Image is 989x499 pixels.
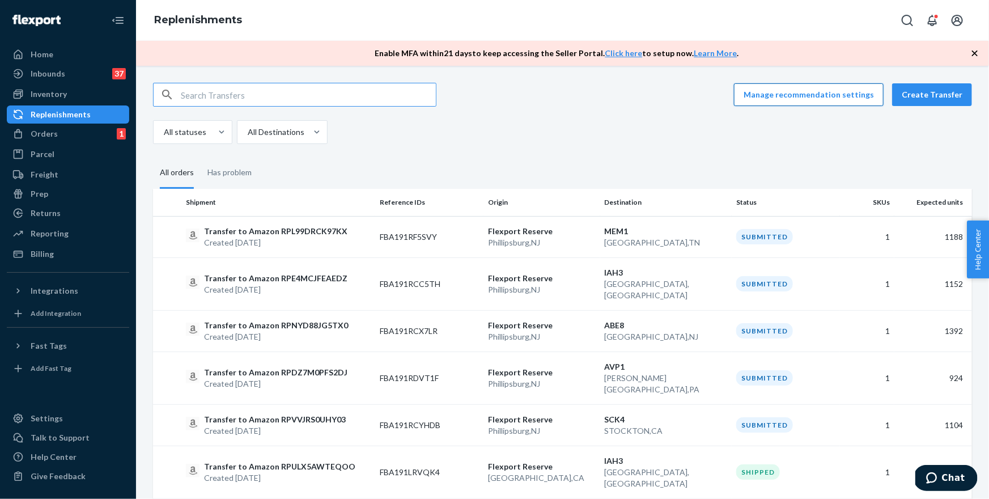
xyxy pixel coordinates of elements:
p: Flexport Reserve [488,273,595,284]
button: Manage recommendation settings [734,83,884,106]
a: Create Transfer [892,83,972,106]
div: All orders [160,158,194,189]
div: Orders [31,128,58,139]
div: Shipped [736,464,780,480]
a: Add Fast Tag [7,360,129,378]
p: [GEOGRAPHIC_DATA] , [GEOGRAPHIC_DATA] [605,278,728,301]
div: Replenishments [31,109,91,120]
a: Add Integration [7,305,129,323]
p: Created [DATE] [204,472,355,484]
div: Freight [31,169,58,180]
p: Phillipsburg , NJ [488,425,595,437]
p: IAH3 [605,455,728,467]
p: Phillipsburg , NJ [488,237,595,248]
div: Give Feedback [31,471,86,482]
p: Transfer to Amazon RPDZ7M0PFS2DJ [204,367,347,378]
th: Expected units [894,189,972,216]
p: Phillipsburg , NJ [488,378,595,390]
p: Created [DATE] [204,378,347,390]
p: Transfer to Amazon RPVVJRS0UHY03 [204,414,346,425]
div: Inbounds [31,68,65,79]
a: Billing [7,245,129,263]
th: Reference IDs [375,189,483,216]
a: Home [7,45,129,64]
a: Returns [7,204,129,222]
p: Transfer to Amazon RPULX5AWTEQOO [204,461,355,472]
a: Reporting [7,225,129,243]
td: 1 [840,446,894,498]
td: FBA191RDVT1F [375,352,483,404]
button: Open notifications [921,9,944,32]
td: FBA191RCYHDB [375,404,483,446]
th: Status [732,189,840,216]
a: Replenishments [154,14,242,26]
p: Transfer to Amazon RPL99DRCK97KX [204,226,347,237]
p: [GEOGRAPHIC_DATA] , TN [605,237,728,248]
a: Prep [7,185,129,203]
div: 37 [112,68,126,79]
p: SCK4 [605,414,728,425]
div: Settings [31,413,63,424]
td: 1392 [894,310,972,352]
td: 1 [840,352,894,404]
td: 1104 [894,404,972,446]
div: Submitted [736,276,793,291]
a: Orders1 [7,125,129,143]
div: Billing [31,248,54,260]
td: 1188 [894,216,972,257]
p: Created [DATE] [204,237,347,248]
th: Shipment [181,189,375,216]
td: FBA191RCC5TH [375,257,483,310]
td: 1 [840,257,894,310]
div: Inventory [31,88,67,100]
button: Give Feedback [7,467,129,485]
button: Help Center [967,221,989,278]
button: Fast Tags [7,337,129,355]
div: Fast Tags [31,340,67,352]
p: Created [DATE] [204,284,347,295]
div: Reporting [31,228,69,239]
a: Help Center [7,448,129,466]
p: Enable MFA within 21 days to keep accessing the Seller Portal. to setup now. . [375,48,739,59]
div: Add Fast Tag [31,363,71,373]
th: Origin [483,189,600,216]
ol: breadcrumbs [145,4,251,37]
p: [PERSON_NAME][GEOGRAPHIC_DATA] , PA [605,373,728,395]
p: Transfer to Amazon RPNYD88JG5TX0 [204,320,348,331]
iframe: Opens a widget where you can chat to one of our agents [915,465,978,493]
input: All statuses [163,126,164,138]
div: Help Center [31,451,77,463]
p: Transfer to Amazon RPE4MCJFEAEDZ [204,273,347,284]
td: 324 [894,446,972,498]
p: Flexport Reserve [488,414,595,425]
a: Freight [7,166,129,184]
p: [GEOGRAPHIC_DATA] , NJ [605,331,728,342]
button: Close Navigation [107,9,129,32]
button: Integrations [7,282,129,300]
div: Submitted [736,370,793,386]
div: Talk to Support [31,432,90,443]
div: Submitted [736,229,793,244]
a: Learn More [694,48,737,58]
button: Talk to Support [7,429,129,447]
td: FBA191RCX7LR [375,310,483,352]
p: Phillipsburg , NJ [488,331,595,342]
div: Has problem [207,158,252,187]
div: Returns [31,208,61,219]
div: All Destinations [248,126,304,138]
th: Destination [600,189,732,216]
div: Submitted [736,417,793,433]
div: Add Integration [31,308,81,318]
p: AVP1 [605,361,728,373]
p: Created [DATE] [204,425,346,437]
p: Flexport Reserve [488,226,595,237]
td: 924 [894,352,972,404]
div: Parcel [31,149,54,160]
div: Home [31,49,53,60]
p: Flexport Reserve [488,461,595,472]
input: Search Transfers [181,83,436,106]
a: Click here [605,48,643,58]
